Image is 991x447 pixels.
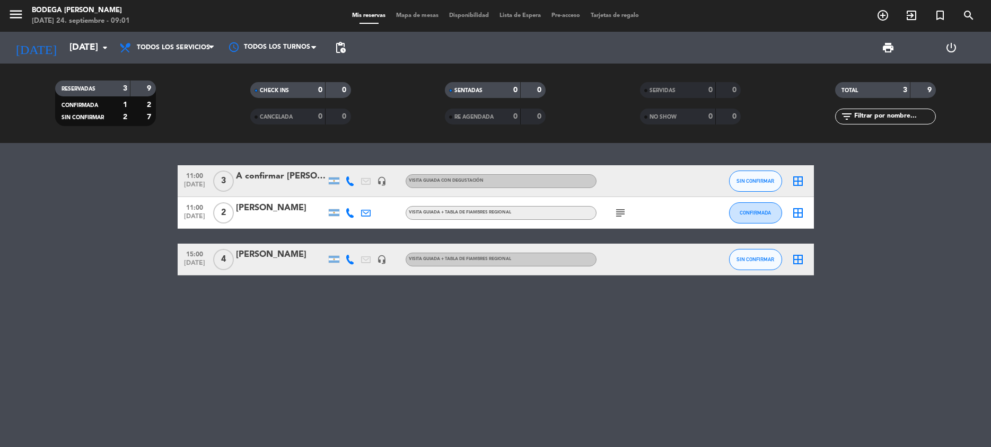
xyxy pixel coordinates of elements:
i: border_all [792,253,804,266]
button: SIN CONFIRMAR [729,249,782,270]
strong: 7 [147,113,153,121]
span: CONFIRMADA [62,103,98,108]
span: Tarjetas de regalo [585,13,644,19]
span: TOTAL [841,88,858,93]
i: add_circle_outline [876,9,889,22]
i: border_all [792,175,804,187]
span: RE AGENDADA [454,114,494,120]
span: [DATE] [181,260,208,272]
button: menu [8,6,24,26]
span: 3 [213,171,234,192]
span: SERVIDAS [650,88,676,93]
span: 15:00 [181,247,208,260]
i: headset_mic [377,255,387,264]
span: [DATE] [181,181,208,193]
span: Pre-acceso [546,13,585,19]
strong: 0 [318,86,322,94]
strong: 2 [123,113,127,121]
span: SIN CONFIRMAR [736,256,774,262]
div: [PERSON_NAME] [236,201,326,215]
div: LOG OUT [920,32,983,64]
input: Filtrar por nombre... [853,111,935,122]
i: search [962,9,975,22]
span: Todos los servicios [137,44,210,51]
i: border_all [792,207,804,219]
strong: 0 [342,113,348,120]
span: VISITA GUIADA + TABLA DE FIAMBRES REGIONAL [409,257,511,261]
span: SIN CONFIRMAR [736,178,774,184]
span: NO SHOW [650,114,677,120]
span: Disponibilidad [444,13,494,19]
span: Mapa de mesas [391,13,444,19]
span: 11:00 [181,169,208,181]
strong: 0 [318,113,322,120]
button: CONFIRMADA [729,202,782,223]
div: [PERSON_NAME] [236,248,326,262]
strong: 0 [513,113,518,120]
span: CHECK INS [260,88,289,93]
strong: 9 [927,86,934,94]
i: headset_mic [377,176,387,186]
i: [DATE] [8,36,64,59]
span: SIN CONFIRMAR [62,115,104,120]
strong: 1 [123,101,127,109]
span: VISITA GUIADA CON DEGUSTACIÓN [409,178,484,183]
i: exit_to_app [905,9,918,22]
span: Mis reservas [347,13,391,19]
div: A confirmar [PERSON_NAME] [236,169,326,183]
span: SENTADAS [454,88,483,93]
i: filter_list [840,110,853,123]
button: SIN CONFIRMAR [729,171,782,192]
strong: 0 [342,86,348,94]
strong: 3 [123,85,127,92]
span: RESERVADAS [62,86,95,92]
i: turned_in_not [934,9,946,22]
span: VISITA GUIADA + TABLA DE FIAMBRES REGIONAL [409,210,511,214]
span: CANCELADA [260,114,293,120]
strong: 3 [903,86,907,94]
i: arrow_drop_down [99,41,111,54]
div: Bodega [PERSON_NAME] [32,5,130,16]
span: [DATE] [181,213,208,225]
i: subject [614,207,627,219]
strong: 0 [513,86,518,94]
div: [DATE] 24. septiembre - 09:01 [32,16,130,26]
strong: 0 [537,86,543,94]
strong: 0 [732,113,739,120]
strong: 9 [147,85,153,92]
span: Lista de Espera [494,13,546,19]
strong: 0 [708,113,713,120]
span: 4 [213,249,234,270]
span: print [882,41,894,54]
strong: 0 [732,86,739,94]
i: power_settings_new [945,41,958,54]
strong: 0 [537,113,543,120]
span: 11:00 [181,201,208,213]
strong: 2 [147,101,153,109]
i: menu [8,6,24,22]
span: pending_actions [334,41,347,54]
strong: 0 [708,86,713,94]
span: 2 [213,202,234,223]
span: CONFIRMADA [740,210,771,216]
